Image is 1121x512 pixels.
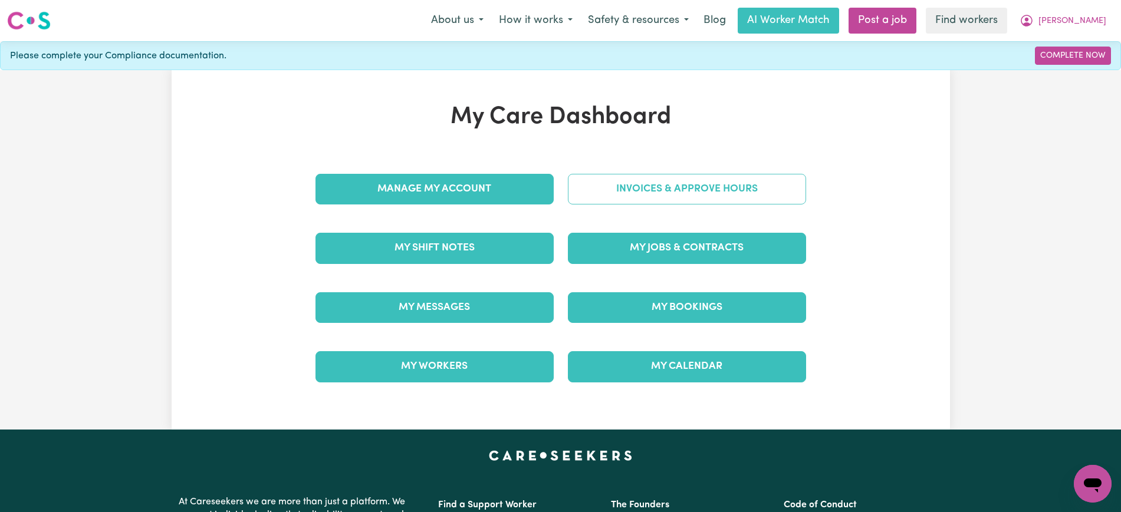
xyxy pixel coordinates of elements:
a: My Messages [315,292,554,323]
img: Careseekers logo [7,10,51,31]
button: How it works [491,8,580,33]
a: Find a Support Worker [438,500,537,510]
button: My Account [1012,8,1114,33]
a: Find workers [926,8,1007,34]
button: Safety & resources [580,8,696,33]
a: AI Worker Match [738,8,839,34]
iframe: Button to launch messaging window [1074,465,1112,503]
a: The Founders [611,500,669,510]
a: Blog [696,8,733,34]
span: Please complete your Compliance documentation. [10,49,226,63]
button: About us [423,8,491,33]
h1: My Care Dashboard [308,103,813,131]
span: [PERSON_NAME] [1038,15,1106,28]
a: My Bookings [568,292,806,323]
a: Post a job [849,8,916,34]
a: Invoices & Approve Hours [568,174,806,204]
a: My Shift Notes [315,233,554,263]
a: My Calendar [568,351,806,382]
a: My Workers [315,351,554,382]
a: Manage My Account [315,174,554,204]
a: Careseekers home page [489,451,632,460]
a: Code of Conduct [784,500,857,510]
a: Careseekers logo [7,7,51,34]
a: My Jobs & Contracts [568,233,806,263]
a: Complete Now [1035,47,1111,65]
